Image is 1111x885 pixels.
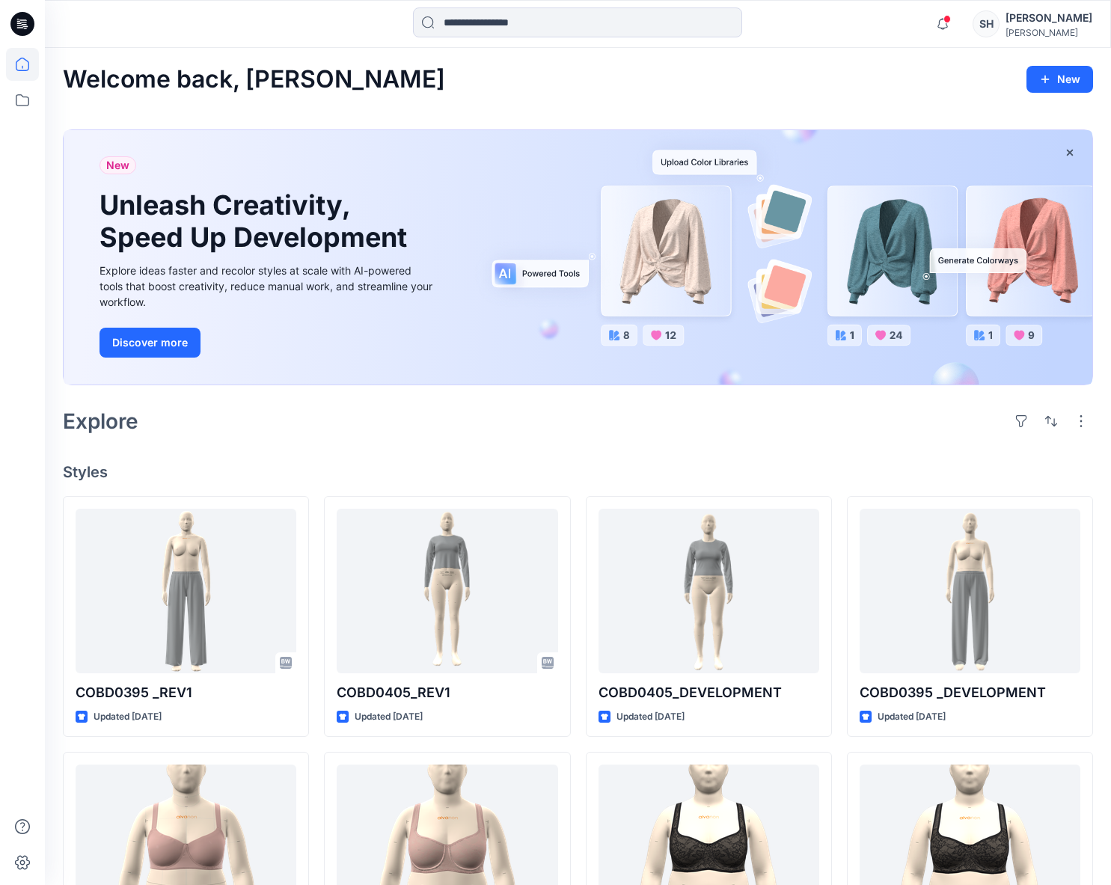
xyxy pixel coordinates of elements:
[100,328,436,358] a: Discover more
[1026,66,1093,93] button: New
[973,10,1000,37] div: SH
[100,263,436,310] div: Explore ideas faster and recolor styles at scale with AI-powered tools that boost creativity, red...
[355,709,423,725] p: Updated [DATE]
[337,682,557,703] p: COBD0405_REV1
[337,509,557,673] a: COBD0405_REV1
[878,709,946,725] p: Updated [DATE]
[100,189,414,254] h1: Unleash Creativity, Speed Up Development
[616,709,685,725] p: Updated [DATE]
[106,156,129,174] span: New
[100,328,201,358] button: Discover more
[1006,27,1092,38] div: [PERSON_NAME]
[63,409,138,433] h2: Explore
[76,509,296,673] a: COBD0395 _REV1
[860,682,1080,703] p: COBD0395 _DEVELOPMENT
[76,682,296,703] p: COBD0395 _REV1
[63,463,1093,481] h4: Styles
[1006,9,1092,27] div: [PERSON_NAME]
[599,682,819,703] p: COBD0405_DEVELOPMENT
[599,509,819,673] a: COBD0405_DEVELOPMENT
[94,709,162,725] p: Updated [DATE]
[860,509,1080,673] a: COBD0395 _DEVELOPMENT
[63,66,445,94] h2: Welcome back, [PERSON_NAME]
